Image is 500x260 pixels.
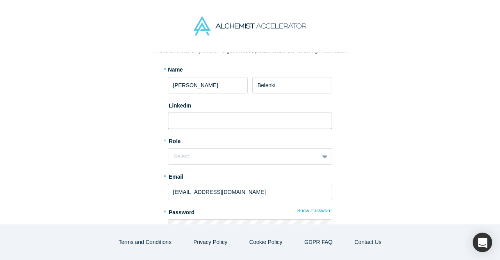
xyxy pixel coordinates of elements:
[296,235,341,249] a: GDPR FAQ
[168,206,332,217] label: Password
[297,206,332,216] button: Show Password
[168,99,191,110] label: LinkedIn
[168,77,248,93] input: First Name
[241,235,291,249] button: Cookie Policy
[168,170,332,181] label: Email
[194,16,306,36] img: Alchemist Accelerator Logo
[252,77,332,93] input: Last Name
[168,134,332,145] label: Role
[174,152,313,161] div: Select...
[346,235,389,249] button: Contact Us
[168,66,183,74] label: Name
[111,235,180,249] button: Terms and Conditions
[185,235,236,249] button: Privacy Policy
